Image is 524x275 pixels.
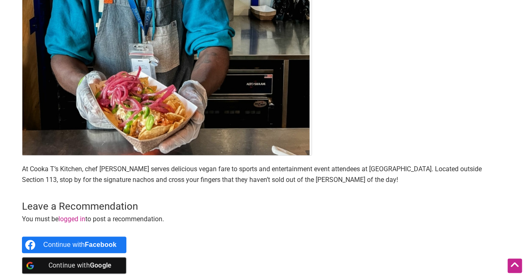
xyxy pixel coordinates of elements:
div: Continue with [43,237,117,253]
p: You must be to post a recommendation. [22,214,502,225]
a: Continue with <b>Facebook</b> [22,237,127,253]
div: Continue with [43,257,117,274]
h3: Leave a Recommendation [22,200,502,214]
a: logged in [58,215,85,223]
a: Continue with <b>Google</b> [22,257,127,274]
p: At Cooka T’s Kitchen, chef [PERSON_NAME] serves delicious vegan fare to sports and entertainment ... [22,164,502,185]
b: Google [90,261,112,269]
b: Facebook [85,241,117,248]
div: Scroll Back to Top [507,258,522,273]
